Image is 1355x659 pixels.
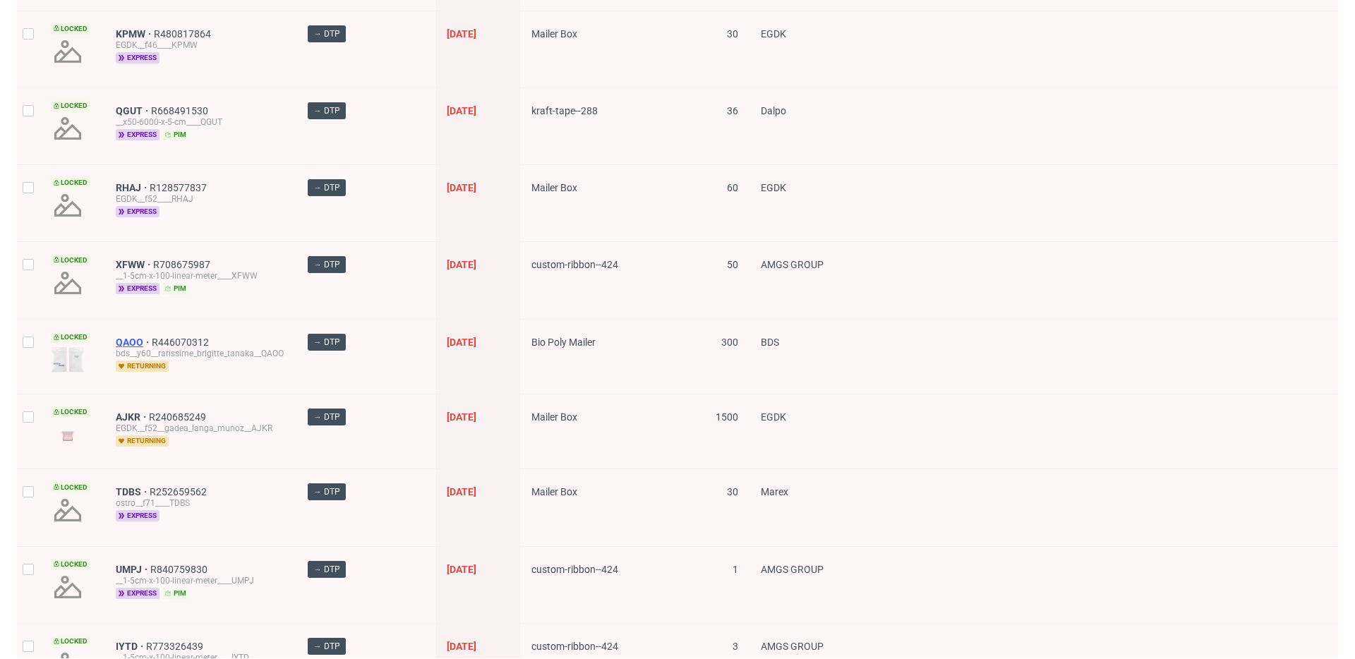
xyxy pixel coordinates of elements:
span: express [116,588,159,599]
span: [DATE] [447,105,476,116]
a: R840759830 [150,564,210,575]
img: no_design.png [51,111,85,145]
a: R668491530 [151,105,211,116]
img: no_design.png [51,266,85,300]
span: 1500 [716,411,738,423]
span: Dalpo [761,105,786,116]
span: → DTP [313,258,340,271]
a: QAOO [116,337,152,348]
span: 60 [727,182,738,193]
div: EGDK__f52____RHAJ [116,193,285,205]
span: AMGS GROUP [761,564,824,575]
a: R708675987 [153,259,213,270]
span: → DTP [313,411,340,423]
span: QGUT [116,105,151,116]
span: 30 [727,486,738,497]
span: 36 [727,105,738,116]
a: AJKR [116,411,149,423]
a: IYTD [116,641,146,652]
span: Marex [761,486,788,497]
a: R773326439 [146,641,206,652]
span: EGDK [761,182,786,193]
a: UMPJ [116,564,150,575]
span: TDBS [116,486,150,497]
span: custom-ribbon--424 [531,259,618,270]
span: Locked [51,23,90,35]
span: express [116,129,159,140]
span: AMGS GROUP [761,641,824,652]
span: EGDK [761,28,786,40]
span: express [116,510,159,521]
a: R252659562 [150,486,210,497]
span: Mailer Box [531,411,577,423]
span: → DTP [313,28,340,40]
span: → DTP [313,640,340,653]
div: __x50-6000-x-5-cm____QGUT [116,116,285,128]
a: XFWW [116,259,153,270]
span: R128577837 [150,182,210,193]
div: EGDK__f46____KPMW [116,40,285,51]
span: → DTP [313,104,340,117]
div: EGDK__f52__gadea_langa_munoz__AJKR [116,423,285,434]
img: no_design.png [51,35,85,68]
span: 3 [733,641,738,652]
span: Mailer Box [531,182,577,193]
div: __1-5cm-x-100-linear-meter____UMPJ [116,575,285,586]
span: Locked [51,177,90,188]
span: [DATE] [447,564,476,575]
span: Locked [51,332,90,343]
span: express [116,206,159,217]
span: Locked [51,100,90,111]
span: 1 [733,564,738,575]
span: pim [162,283,189,294]
span: returning [116,361,169,372]
span: → DTP [313,336,340,349]
span: → DTP [313,563,340,576]
span: Locked [51,406,90,418]
span: Locked [51,559,90,570]
div: __1-5cm-x-100-linear-meter____XFWW [116,270,285,282]
img: no_design.png [51,493,85,527]
span: Locked [51,255,90,266]
span: 30 [727,28,738,40]
span: express [116,283,159,294]
img: version_two_editor_design [51,346,85,374]
span: Locked [51,482,90,493]
span: [DATE] [447,641,476,652]
div: ostro__f71____TDBS [116,497,285,509]
a: R446070312 [152,337,212,348]
img: version_two_editor_design.png [51,425,85,445]
span: RHAJ [116,182,150,193]
span: pim [162,588,189,599]
a: R480817864 [154,28,214,40]
span: Locked [51,636,90,647]
span: Mailer Box [531,486,577,497]
span: EGDK [761,411,786,423]
span: 300 [721,337,738,348]
img: no_design.png [51,570,85,604]
a: R240685249 [149,411,209,423]
span: express [116,52,159,64]
span: pim [162,129,189,140]
span: kraft-tape--288 [531,105,598,116]
span: custom-ribbon--424 [531,641,618,652]
span: [DATE] [447,411,476,423]
span: [DATE] [447,259,476,270]
span: → DTP [313,485,340,498]
span: 50 [727,259,738,270]
span: Mailer Box [531,28,577,40]
span: [DATE] [447,486,476,497]
span: Bio Poly Mailer [531,337,596,348]
span: returning [116,435,169,447]
span: [DATE] [447,337,476,348]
